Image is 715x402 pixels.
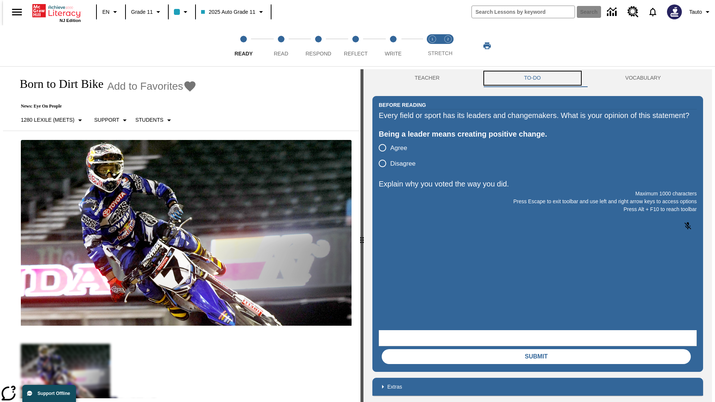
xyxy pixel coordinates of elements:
[132,114,176,127] button: Select Student
[387,383,402,391] p: Extras
[3,69,360,398] div: reading
[21,140,352,326] img: Motocross racer James Stewart flies through the air on his dirt bike.
[447,37,449,41] text: 2
[428,50,452,56] span: STRETCH
[259,25,302,66] button: Read step 2 of 5
[686,5,715,19] button: Profile/Settings
[390,143,407,153] span: Agree
[305,51,331,57] span: Respond
[18,114,88,127] button: Select Lexile, 1280 Lexile (Meets)
[107,80,183,92] span: Add to Favorites
[201,8,255,16] span: 2025 Auto Grade 11
[38,391,70,396] span: Support Offline
[379,109,697,121] div: Every field or sport has its leaders and changemakers. What is your opinion of this statement?
[379,178,697,190] p: Explain why you voted the way you did.
[379,128,697,140] div: Being a leader means creating positive change.
[422,25,443,66] button: Stretch Read step 1 of 2
[274,51,288,57] span: Read
[6,1,28,23] button: Open side menu
[689,8,702,16] span: Tauto
[99,5,123,19] button: Language: EN, Select a language
[94,116,119,124] p: Support
[21,116,74,124] p: 1280 Lexile (Meets)
[472,6,575,18] input: search field
[379,140,422,171] div: poll
[679,217,697,235] button: Click to activate and allow voice recognition
[390,159,416,169] span: Disagree
[382,349,691,364] button: Submit
[475,39,499,52] button: Print
[344,51,368,57] span: Reflect
[60,18,81,23] span: NJ Edition
[22,385,76,402] button: Support Offline
[222,25,265,66] button: Ready step 1 of 5
[643,2,662,22] a: Notifications
[3,6,109,13] body: Explain why you voted the way you did. Maximum 1000 characters Press Alt + F10 to reach toolbar P...
[667,4,682,19] img: Avatar
[437,25,459,66] button: Stretch Respond step 2 of 2
[135,116,163,124] p: Students
[360,69,363,402] div: Press Enter or Spacebar and then press right and left arrow keys to move the slider
[482,69,583,87] button: TO-DO
[102,8,109,16] span: EN
[662,2,686,22] button: Select a new avatar
[431,37,433,41] text: 1
[372,69,482,87] button: Teacher
[363,69,712,402] div: activity
[372,378,703,396] div: Extras
[385,51,401,57] span: Write
[235,51,253,57] span: Ready
[171,5,193,19] button: Class color is light blue. Change class color
[131,8,153,16] span: Grade 11
[297,25,340,66] button: Respond step 3 of 5
[91,114,132,127] button: Scaffolds, Support
[128,5,166,19] button: Grade: Grade 11, Select a grade
[334,25,377,66] button: Reflect step 4 of 5
[623,2,643,22] a: Resource Center, Will open in new tab
[379,205,697,213] p: Press Alt + F10 to reach toolbar
[12,103,197,109] p: News: Eye On People
[379,198,697,205] p: Press Escape to exit toolbar and use left and right arrow keys to access options
[372,69,703,87] div: Instructional Panel Tabs
[379,190,697,198] p: Maximum 1000 characters
[12,77,104,91] h1: Born to Dirt Bike
[583,69,703,87] button: VOCABULARY
[198,5,268,19] button: Class: 2025 Auto Grade 11, Select your class
[107,80,197,93] button: Add to Favorites - Born to Dirt Bike
[32,3,81,23] div: Home
[603,2,623,22] a: Data Center
[379,101,426,109] h2: Before Reading
[372,25,415,66] button: Write step 5 of 5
